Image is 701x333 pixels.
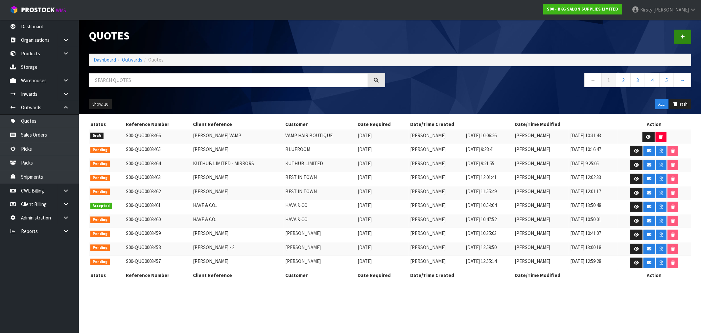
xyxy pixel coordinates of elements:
td: [PERSON_NAME] [191,186,284,200]
td: S00-QUO0003462 [124,186,191,200]
td: [PERSON_NAME] [409,144,464,158]
td: [DATE] 12:59:28 [569,256,618,270]
span: Pending [90,259,110,265]
td: S00-QUO0003457 [124,256,191,270]
td: [PERSON_NAME] [409,214,464,228]
td: [PERSON_NAME] [513,228,569,242]
a: 4 [645,73,660,87]
button: Show: 10 [89,99,112,110]
a: Outwards [122,57,142,63]
th: Action [618,270,691,280]
a: 1 [601,73,616,87]
td: [PERSON_NAME] [409,158,464,172]
td: [PERSON_NAME] [409,130,464,144]
td: [PERSON_NAME] [409,186,464,200]
th: Date Required [356,270,409,280]
span: [DATE] [358,146,372,152]
td: [PERSON_NAME] [409,256,464,270]
td: [DATE] 10:16:47 [569,144,618,158]
th: Reference Number [124,270,191,280]
a: S00 - RKG SALON SUPPLIES LIMITED [543,4,622,14]
th: Client Reference [191,270,284,280]
td: [DATE] 10:41:07 [569,228,618,242]
span: [PERSON_NAME] [653,7,689,13]
td: [PERSON_NAME] [513,256,569,270]
td: S00-QUO0003463 [124,172,191,186]
td: [DATE] 12:59:50 [464,242,513,256]
a: Dashboard [94,57,116,63]
span: [DATE] [358,216,372,222]
td: [DATE] 13:00:18 [569,242,618,256]
th: Status [89,270,124,280]
span: [DATE] [358,132,372,139]
td: [DATE] 9:21:55 [464,158,513,172]
th: Date/Time Modified [513,270,618,280]
span: Accepted [90,203,112,209]
td: S00-QUO0003466 [124,130,191,144]
td: [DATE] 10:31:43 [569,130,618,144]
span: ProStock [21,6,55,14]
td: [DATE] 12:01:41 [464,172,513,186]
nav: Page navigation [395,73,691,89]
td: S00-QUO0003459 [124,228,191,242]
td: [PERSON_NAME] [284,228,356,242]
td: [DATE] 11:55:49 [464,186,513,200]
button: ALL [655,99,668,110]
td: [PERSON_NAME] [513,242,569,256]
a: → [674,73,691,87]
td: S00-QUO0003460 [124,214,191,228]
td: [PERSON_NAME] [284,242,356,256]
td: VAMP HAIR BOUTIQUE [284,130,356,144]
td: HAVA & CO [284,214,356,228]
span: Pending [90,189,110,195]
td: [PERSON_NAME] [191,256,284,270]
span: Kirsty [640,7,652,13]
img: cube-alt.png [10,6,18,14]
td: S00-QUO0003458 [124,242,191,256]
td: [DATE] 12:02:33 [569,172,618,186]
td: [DATE] 12:01:17 [569,186,618,200]
a: 5 [659,73,674,87]
a: 3 [630,73,645,87]
td: [DATE] 10:54:04 [464,200,513,214]
td: [PERSON_NAME] VAMP [191,130,284,144]
td: [PERSON_NAME] [513,158,569,172]
td: HAVE & CO. [191,214,284,228]
td: [PERSON_NAME] [191,172,284,186]
td: [PERSON_NAME] - 2 [191,242,284,256]
th: Action [618,119,691,130]
td: [PERSON_NAME] [191,144,284,158]
small: WMS [56,7,66,13]
span: Pending [90,147,110,153]
td: [PERSON_NAME] [513,186,569,200]
td: BEST IN TOWN [284,172,356,186]
span: [DATE] [358,160,372,166]
td: [PERSON_NAME] [191,228,284,242]
td: HAVA & CO [284,200,356,214]
span: Pending [90,161,110,167]
span: Quotes [148,57,164,63]
td: [DATE] 9:25:05 [569,158,618,172]
td: [PERSON_NAME] [409,228,464,242]
strong: S00 - RKG SALON SUPPLIES LIMITED [547,6,618,12]
span: Pending [90,231,110,237]
td: [DATE] 10:50:01 [569,214,618,228]
td: [DATE] 10:35:03 [464,228,513,242]
td: [PERSON_NAME] [513,144,569,158]
td: [DATE] 10:47:52 [464,214,513,228]
a: 2 [616,73,631,87]
span: [DATE] [358,244,372,250]
th: Reference Number [124,119,191,130]
td: HAVE & CO.. [191,200,284,214]
span: [DATE] [358,174,372,180]
td: [PERSON_NAME] [409,172,464,186]
td: S00-QUO0003464 [124,158,191,172]
input: Search quotes [89,73,368,87]
td: S00-QUO0003465 [124,144,191,158]
span: Pending [90,175,110,181]
td: [PERSON_NAME] [513,214,569,228]
th: Customer [284,270,356,280]
th: Date/Time Modified [513,119,618,130]
th: Customer [284,119,356,130]
span: [DATE] [358,230,372,236]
